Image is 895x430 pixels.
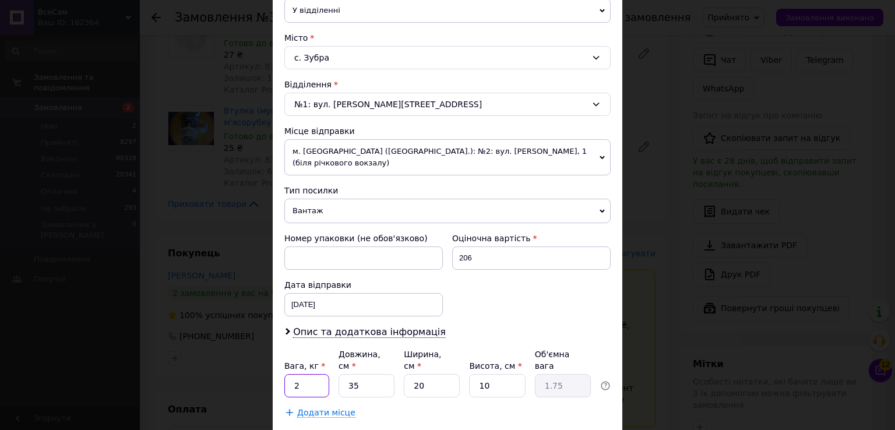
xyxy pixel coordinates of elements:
span: Тип посилки [284,186,338,195]
div: с. Зубра [284,46,611,69]
div: Номер упаковки (не обов'язково) [284,232,443,244]
span: Вантаж [284,199,611,223]
div: Оціночна вартість [452,232,611,244]
span: Опис та додаткова інформація [293,326,446,338]
div: №1: вул. [PERSON_NAME][STREET_ADDRESS] [284,93,611,116]
div: Об'ємна вага [535,348,591,372]
div: Дата відправки [284,279,443,291]
label: Висота, см [469,361,522,371]
span: Місце відправки [284,126,355,136]
span: м. [GEOGRAPHIC_DATA] ([GEOGRAPHIC_DATA].): №2: вул. [PERSON_NAME], 1 (біля річкового вокзалу) [284,139,611,175]
label: Ширина, см [404,350,441,371]
label: Довжина, см [339,350,380,371]
div: Відділення [284,79,611,90]
span: Додати місце [297,408,355,418]
label: Вага, кг [284,361,325,371]
div: Місто [284,32,611,44]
